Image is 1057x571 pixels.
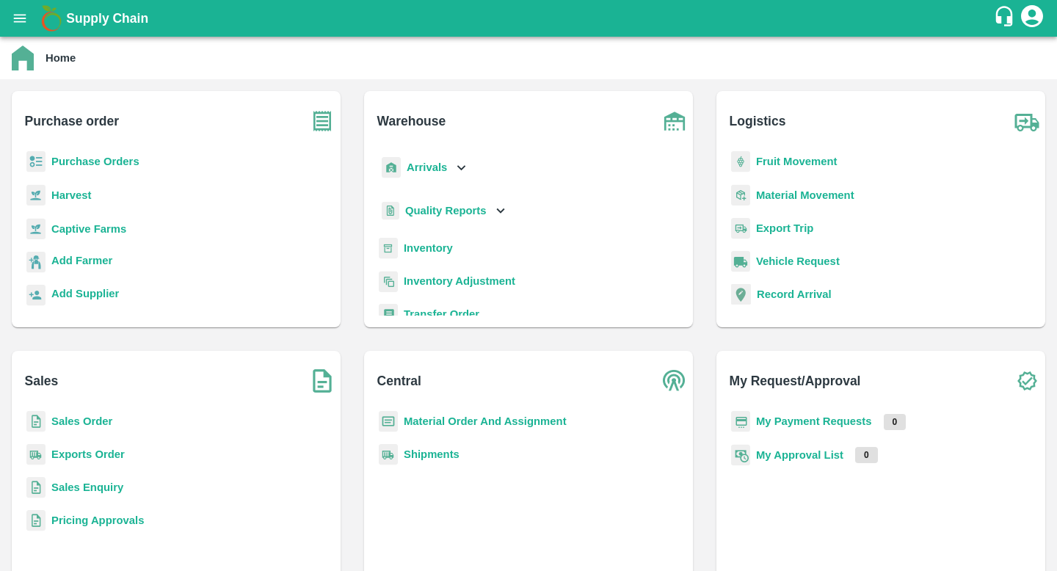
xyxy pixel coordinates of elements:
[51,288,119,299] b: Add Supplier
[756,189,854,201] a: Material Movement
[377,111,446,131] b: Warehouse
[26,411,46,432] img: sales
[731,184,750,206] img: material
[379,271,398,292] img: inventory
[379,238,398,259] img: whInventory
[3,1,37,35] button: open drawer
[382,157,401,178] img: whArrival
[382,202,399,220] img: qualityReport
[304,363,341,399] img: soSales
[26,184,46,206] img: harvest
[731,444,750,466] img: approval
[731,151,750,172] img: fruit
[377,371,421,391] b: Central
[51,415,112,427] a: Sales Order
[730,371,861,391] b: My Request/Approval
[884,414,907,430] p: 0
[26,510,46,531] img: sales
[756,156,838,167] a: Fruit Movement
[656,363,693,399] img: central
[26,252,46,273] img: farmer
[379,151,470,184] div: Arrivals
[404,275,515,287] a: Inventory Adjustment
[26,151,46,172] img: reciept
[756,222,813,234] a: Export Trip
[405,205,487,217] b: Quality Reports
[756,255,840,267] a: Vehicle Request
[404,308,479,320] a: Transfer Order
[26,477,46,498] img: sales
[51,481,123,493] a: Sales Enquiry
[379,444,398,465] img: shipments
[26,285,46,306] img: supplier
[25,111,119,131] b: Purchase order
[379,411,398,432] img: centralMaterial
[379,196,509,226] div: Quality Reports
[304,103,341,139] img: purchase
[26,218,46,240] img: harvest
[404,448,460,460] a: Shipments
[731,284,751,305] img: recordArrival
[12,46,34,70] img: home
[855,447,878,463] p: 0
[379,304,398,325] img: whTransfer
[404,415,567,427] a: Material Order And Assignment
[407,161,447,173] b: Arrivals
[756,449,843,461] a: My Approval List
[731,251,750,272] img: vehicle
[731,411,750,432] img: payment
[1009,363,1045,399] img: check
[51,514,144,526] a: Pricing Approvals
[1019,3,1045,34] div: account of current user
[757,288,832,300] a: Record Arrival
[51,189,91,201] a: Harvest
[51,255,112,266] b: Add Farmer
[25,371,59,391] b: Sales
[51,448,125,460] a: Exports Order
[1009,103,1045,139] img: truck
[404,242,453,254] a: Inventory
[656,103,693,139] img: warehouse
[66,11,148,26] b: Supply Chain
[37,4,66,33] img: logo
[51,285,119,305] a: Add Supplier
[51,223,126,235] a: Captive Farms
[51,252,112,272] a: Add Farmer
[46,52,76,64] b: Home
[26,444,46,465] img: shipments
[51,156,139,167] a: Purchase Orders
[993,5,1019,32] div: customer-support
[756,415,872,427] a: My Payment Requests
[66,8,993,29] a: Supply Chain
[730,111,786,131] b: Logistics
[731,218,750,239] img: delivery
